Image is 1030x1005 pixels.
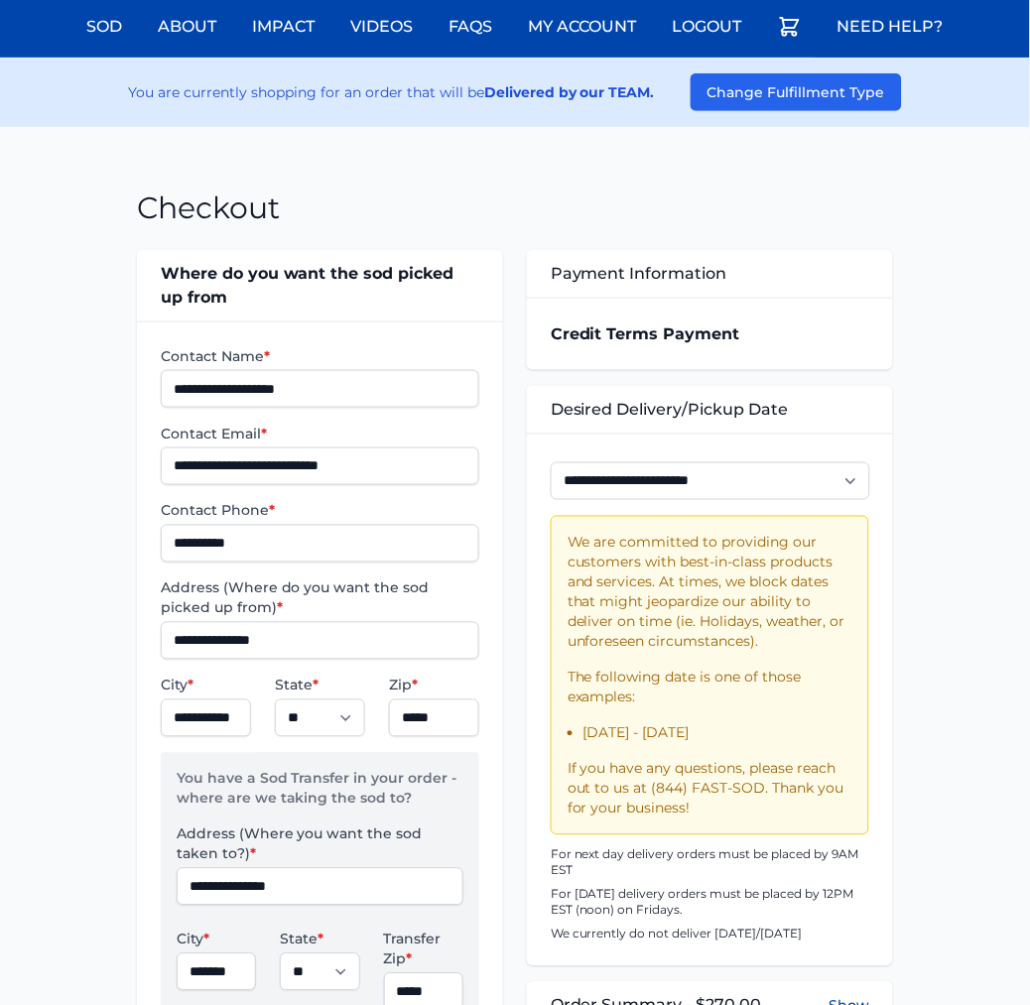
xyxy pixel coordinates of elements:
[275,676,365,695] label: State
[568,668,852,707] p: The following date is one of those examples:
[661,3,754,51] a: Logout
[137,250,503,321] div: Where do you want the sod picked up from
[691,73,902,111] button: Change Fulfillment Type
[826,3,956,51] a: Need Help?
[177,930,256,949] label: City
[241,3,327,51] a: Impact
[161,676,251,695] label: City
[161,346,479,366] label: Contact Name
[137,190,280,226] h1: Checkout
[551,847,869,879] p: For next day delivery orders must be placed by 9AM EST
[551,324,740,343] strong: Credit Terms Payment
[161,424,479,443] label: Contact Email
[75,3,135,51] a: Sod
[161,501,479,521] label: Contact Phone
[384,930,463,969] label: Transfer Zip
[147,3,229,51] a: About
[517,3,649,51] a: My Account
[527,250,893,298] div: Payment Information
[551,927,869,942] p: We currently do not deliver [DATE]/[DATE]
[568,533,852,652] p: We are committed to providing our customers with best-in-class products and services. At times, w...
[177,824,463,864] label: Address (Where you want the sod taken to?)
[161,578,479,618] label: Address (Where do you want the sod picked up from)
[484,83,655,101] strong: Delivered by our TEAM.
[438,3,505,51] a: FAQs
[339,3,426,51] a: Videos
[280,930,359,949] label: State
[551,887,869,919] p: For [DATE] delivery orders must be placed by 12PM EST (noon) on Fridays.
[583,723,852,743] li: [DATE] - [DATE]
[527,386,893,434] div: Desired Delivery/Pickup Date
[389,676,479,695] label: Zip
[568,759,852,818] p: If you have any questions, please reach out to us at (844) FAST-SOD. Thank you for your business!
[177,769,463,824] p: You have a Sod Transfer in your order - where are we taking the sod to?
